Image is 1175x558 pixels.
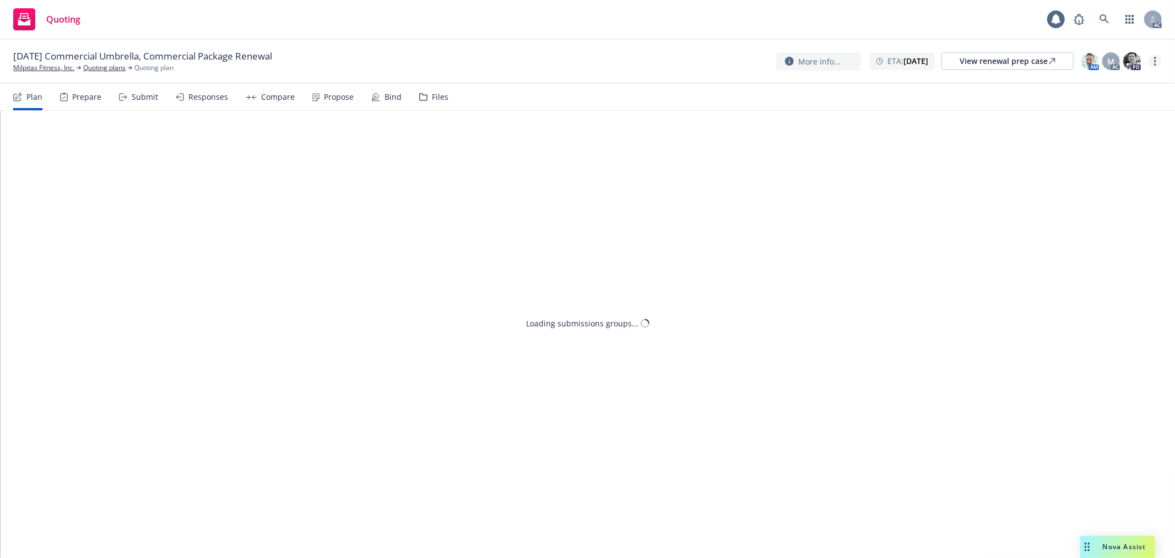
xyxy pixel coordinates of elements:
[134,63,174,73] span: Quoting plan
[1080,536,1094,558] div: Drag to move
[13,50,272,63] span: [DATE] Commercial Umbrella, Commercial Package Renewal
[432,93,448,101] div: Files
[1080,536,1155,558] button: Nova Assist
[132,93,158,101] div: Submit
[13,63,74,73] a: Milpitas Fitness, Inc.
[324,93,354,101] div: Propose
[46,15,80,24] span: Quoting
[1068,8,1090,30] a: Report a Bug
[798,56,841,67] span: More info...
[776,52,861,71] button: More info...
[72,93,101,101] div: Prepare
[188,93,228,101] div: Responses
[903,56,928,66] strong: [DATE]
[887,55,928,67] span: ETA :
[1093,8,1116,30] a: Search
[83,63,126,73] a: Quoting plans
[1103,542,1146,551] span: Nova Assist
[1108,56,1115,67] span: M
[941,52,1074,70] a: View renewal prep case
[26,93,42,101] div: Plan
[1149,55,1162,68] a: more
[960,53,1055,69] div: View renewal prep case
[1123,52,1141,70] img: photo
[1119,8,1141,30] a: Switch app
[385,93,402,101] div: Bind
[261,93,295,101] div: Compare
[1081,52,1099,70] img: photo
[526,318,638,329] div: Loading submissions groups...
[9,4,85,35] a: Quoting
